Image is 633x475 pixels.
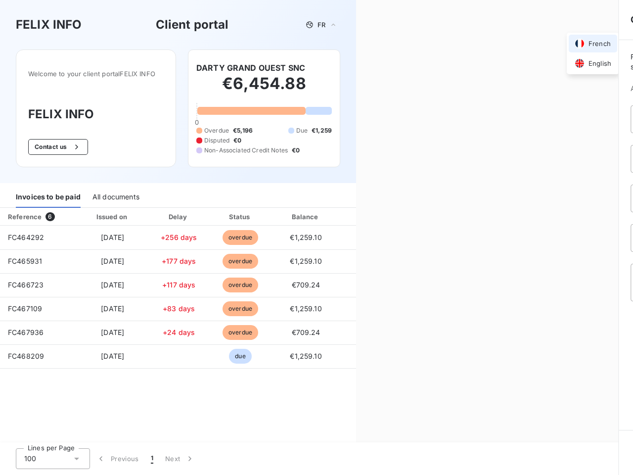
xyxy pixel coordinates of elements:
[156,16,229,34] h3: Client portal
[28,70,164,78] span: Welcome to your client portal FELIX INFO
[8,304,42,313] span: FC467109
[312,126,332,135] span: €1,259
[317,21,325,29] span: FR
[8,328,44,336] span: FC467936
[145,448,159,469] button: 1
[101,233,124,241] span: [DATE]
[101,257,124,265] span: [DATE]
[162,257,196,265] span: +177 days
[101,281,124,289] span: [DATE]
[163,304,195,313] span: +83 days
[90,448,145,469] button: Previous
[274,212,338,222] div: Balance
[8,352,44,360] span: FC468209
[159,448,201,469] button: Next
[195,118,199,126] span: 0
[8,281,44,289] span: FC466723
[163,328,195,336] span: +24 days
[101,352,124,360] span: [DATE]
[101,304,124,313] span: [DATE]
[223,230,258,245] span: overdue
[24,454,36,464] span: 100
[204,126,229,135] span: Overdue
[290,352,321,360] span: €1,259.10
[196,62,305,74] h6: DARTY GRAND OUEST SNC
[290,304,321,313] span: €1,259.10
[204,136,229,145] span: Disputed
[196,74,332,103] h2: €6,454.88
[290,257,321,265] span: €1,259.10
[79,212,147,222] div: Issued on
[211,212,270,222] div: Status
[28,105,164,123] h3: FELIX INFO
[16,16,82,34] h3: FELIX INFO
[92,187,139,208] div: All documents
[28,139,88,155] button: Contact us
[8,257,42,265] span: FC465931
[233,136,241,145] span: €0
[223,325,258,340] span: overdue
[292,328,320,336] span: €709.24
[233,126,253,135] span: €5,196
[161,233,197,241] span: +256 days
[342,212,392,222] div: PDF
[151,454,153,464] span: 1
[292,281,320,289] span: €709.24
[229,349,251,364] span: due
[151,212,207,222] div: Delay
[45,212,54,221] span: 6
[162,281,195,289] span: +117 days
[223,278,258,292] span: overdue
[292,146,300,155] span: €0
[290,233,321,241] span: €1,259.10
[296,126,308,135] span: Due
[204,146,288,155] span: Non-Associated Credit Notes
[8,213,42,221] div: Reference
[101,328,124,336] span: [DATE]
[8,233,44,241] span: FC464292
[16,187,81,208] div: Invoices to be paid
[223,254,258,269] span: overdue
[223,301,258,316] span: overdue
